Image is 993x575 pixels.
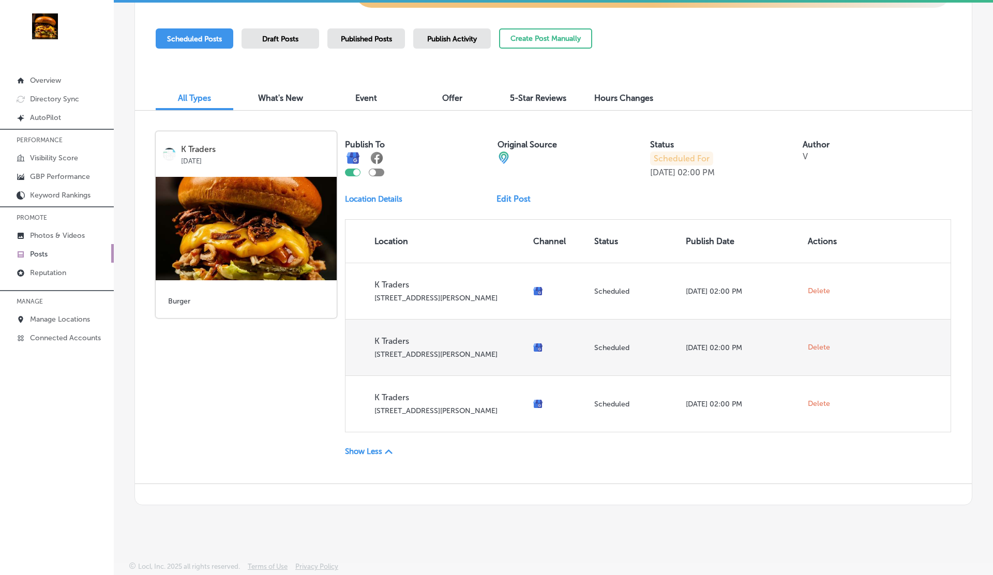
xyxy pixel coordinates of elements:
[808,286,830,296] span: Delete
[163,148,176,161] img: logo
[594,400,678,408] p: Scheduled
[590,220,682,263] th: Status
[510,93,566,103] span: 5-Star Reviews
[30,172,90,181] p: GBP Performance
[808,343,830,352] span: Delete
[529,220,590,263] th: Channel
[30,95,79,103] p: Directory Sync
[355,93,377,103] span: Event
[803,140,830,149] label: Author
[30,231,85,240] p: Photos & Videos
[498,152,510,164] img: cba84b02adce74ede1fb4a8549a95eca.png
[442,93,462,103] span: Offer
[374,294,525,302] p: [STREET_ADDRESS][PERSON_NAME]
[30,113,61,122] p: AutoPilot
[499,28,592,49] button: Create Post Manually
[650,152,713,165] p: Scheduled For
[156,177,337,280] img: 549de076-2c16-48c5-aff9-fe0551944c6d278044108_140003795218032_8071878743168997487_n.jpg
[682,220,804,263] th: Publish Date
[30,334,101,342] p: Connected Accounts
[650,140,674,149] label: Status
[498,140,557,149] label: Original Source
[427,35,477,43] span: Publish Activity
[30,191,91,200] p: Keyword Rankings
[496,194,539,204] a: Edit Post
[594,343,678,352] p: Scheduled
[30,268,66,277] p: Reputation
[594,93,653,103] span: Hours Changes
[678,168,715,177] p: 02:00 PM
[167,35,222,43] span: Scheduled Posts
[374,280,525,290] p: K Traders
[374,350,525,359] p: [STREET_ADDRESS][PERSON_NAME]
[808,399,830,408] span: Delete
[30,154,78,162] p: Visibility Score
[345,220,529,263] th: Location
[30,250,48,259] p: Posts
[650,168,675,177] p: [DATE]
[374,336,525,346] p: K Traders
[803,152,808,161] p: V
[178,93,211,103] span: All Types
[17,13,73,39] img: 236f6248-51d4-441f-81ca-bd39460844ec278044108_140003795218032_8071878743168997487_n.jpg
[168,297,324,306] h5: Burger
[345,194,402,204] p: Location Details
[30,315,90,324] p: Manage Locations
[686,343,800,352] p: [DATE] 02:00 PM
[804,220,853,263] th: Actions
[181,145,329,154] p: K Traders
[30,76,61,85] p: Overview
[341,35,392,43] span: Published Posts
[262,35,298,43] span: Draft Posts
[374,392,525,402] p: K Traders
[594,287,678,296] p: Scheduled
[345,447,382,456] p: Show Less
[686,400,800,408] p: [DATE] 02:00 PM
[345,140,385,149] label: Publish To
[374,406,525,415] p: [STREET_ADDRESS][PERSON_NAME]
[258,93,303,103] span: What's New
[686,287,800,296] p: [DATE] 02:00 PM
[138,563,240,570] p: Locl, Inc. 2025 all rights reserved.
[181,154,329,165] p: [DATE]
